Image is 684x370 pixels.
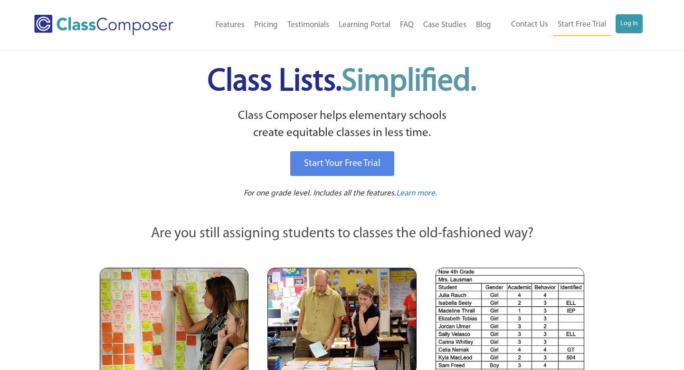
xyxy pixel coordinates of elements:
[616,14,643,33] a: Log In
[211,15,249,36] a: Features
[506,14,553,35] a: Contact Us
[471,15,496,36] a: Blog
[342,67,476,97] span: Simplified.
[100,224,584,244] p: Are you still assigning students to classes the old-fashioned way?
[418,15,471,36] a: Case Studies
[553,14,611,36] a: Start Free Trial
[396,189,437,197] span: Learn more.
[395,15,418,36] a: FAQ
[304,159,380,168] span: Start Your Free Trial
[249,15,283,36] a: Pricing
[34,15,173,35] img: Class Composer
[496,14,643,36] nav: Header Menu
[334,15,395,36] a: Learning Portal
[244,189,396,197] span: For one grade level. Includes all the features.
[98,107,586,142] p: Class Composer helps elementary schools create equitable classes in less time.
[195,15,496,36] nav: Header Menu
[396,188,437,200] a: Learn more.
[208,67,476,97] span: Class Lists.
[290,151,394,176] a: Start Your Free Trial
[283,15,334,36] a: Testimonials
